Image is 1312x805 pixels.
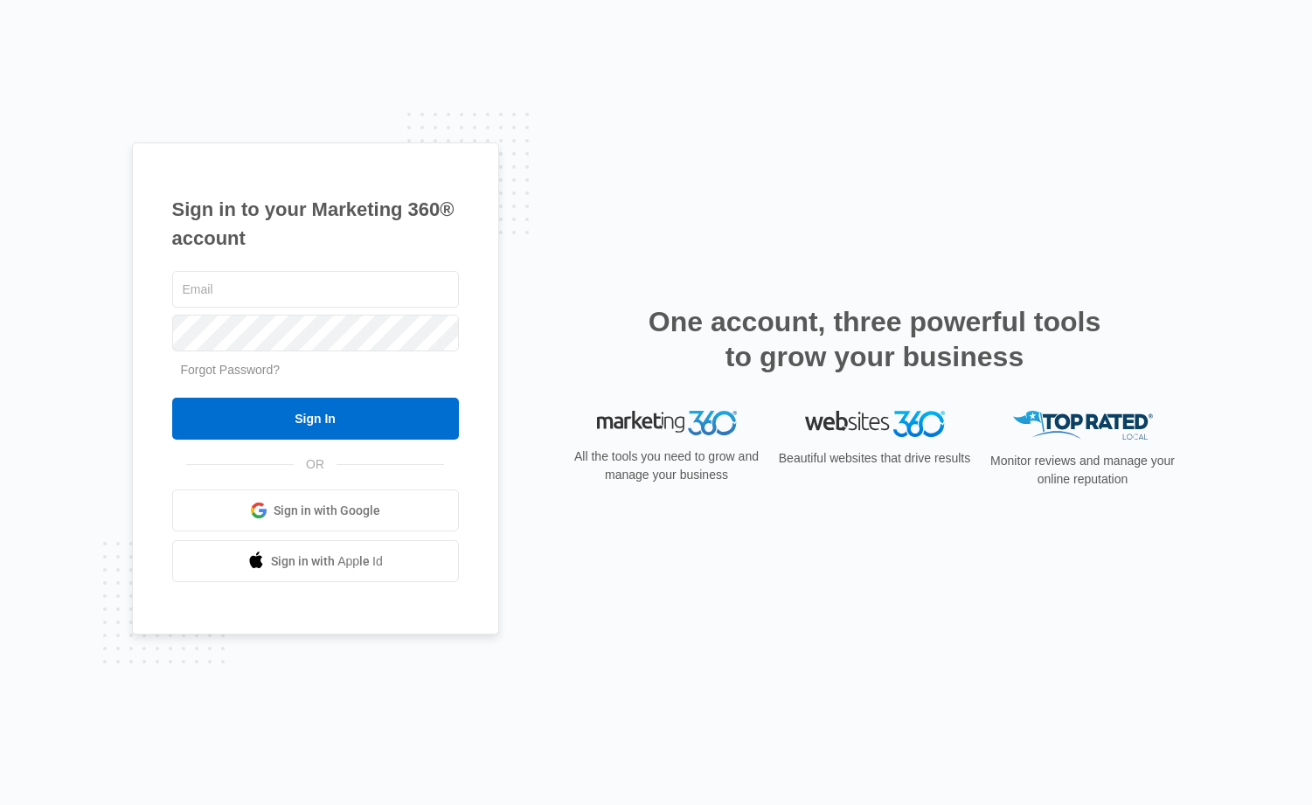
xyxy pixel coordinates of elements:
[294,455,337,474] span: OR
[172,540,459,582] a: Sign in with Apple Id
[985,452,1181,489] p: Monitor reviews and manage your online reputation
[777,449,973,468] p: Beautiful websites that drive results
[181,363,281,377] a: Forgot Password?
[597,411,737,435] img: Marketing 360
[805,411,945,436] img: Websites 360
[643,304,1107,374] h2: One account, three powerful tools to grow your business
[172,195,459,253] h1: Sign in to your Marketing 360® account
[172,271,459,308] input: Email
[172,489,459,531] a: Sign in with Google
[274,502,380,520] span: Sign in with Google
[172,398,459,440] input: Sign In
[271,552,383,571] span: Sign in with Apple Id
[1013,411,1153,440] img: Top Rated Local
[569,448,765,484] p: All the tools you need to grow and manage your business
